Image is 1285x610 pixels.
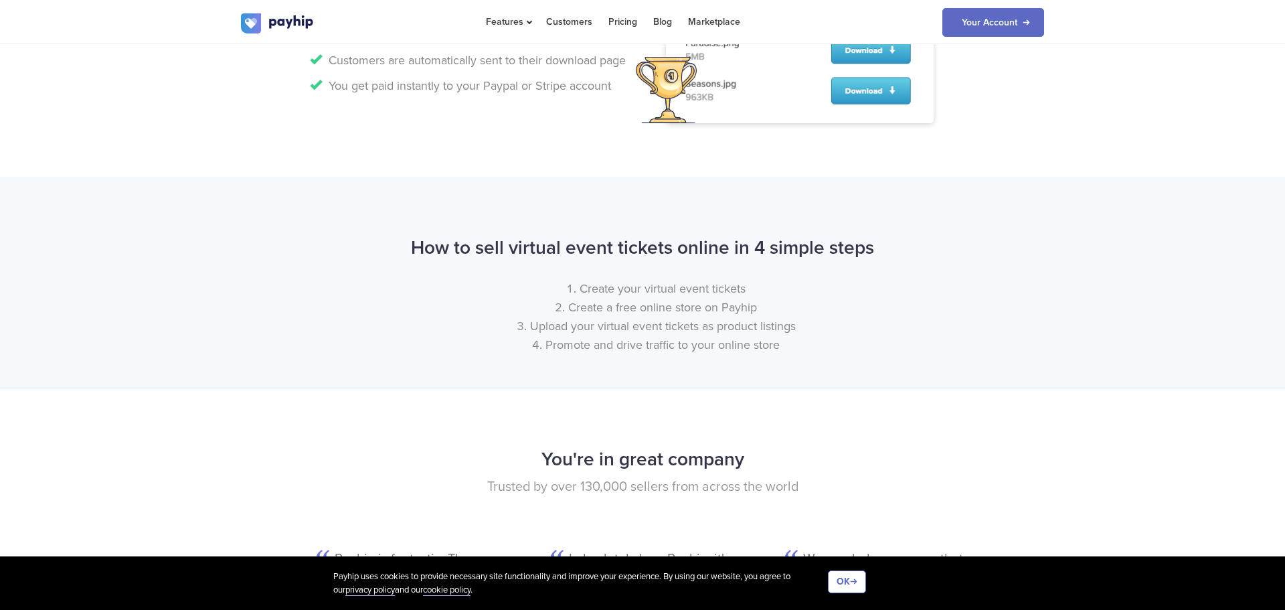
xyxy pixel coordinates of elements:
[241,477,1044,497] p: Trusted by over 130,000 sellers from across the world
[942,8,1044,37] a: Your Account
[241,230,1044,266] h2: How to sell virtual event tickets online in 4 simple steps
[268,317,1044,335] li: Upload your virtual event tickets as product listings
[310,51,633,70] li: Customers are automatically sent to their download page
[310,76,633,95] li: You get paid instantly to your Paypal or Stripe account
[268,298,1044,317] li: Create a free online store on Payhip
[486,16,530,27] span: Features
[268,335,1044,354] li: Promote and drive traffic to your online store
[241,13,315,33] img: logo.svg
[333,570,828,597] div: Payhip uses cookies to provide necessary site functionality and improve your experience. By using...
[828,570,866,593] button: OK
[636,57,697,123] img: trophy.svg
[268,279,1044,298] li: Create your virtual event tickets
[345,585,395,596] a: privacy policy
[241,442,1044,477] h2: You're in great company
[423,585,470,596] a: cookie policy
